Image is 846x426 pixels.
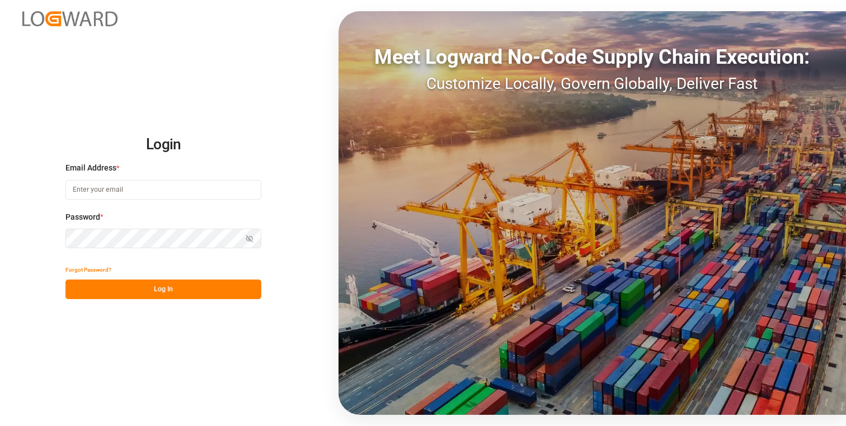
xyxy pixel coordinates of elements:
div: Customize Locally, Govern Globally, Deliver Fast [339,72,846,96]
button: Log In [65,280,261,299]
h2: Login [65,127,261,163]
div: Meet Logward No-Code Supply Chain Execution: [339,42,846,72]
input: Enter your email [65,180,261,200]
img: Logward_new_orange.png [22,11,117,26]
button: Forgot Password? [65,260,111,280]
span: Email Address [65,162,116,174]
span: Password [65,211,100,223]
